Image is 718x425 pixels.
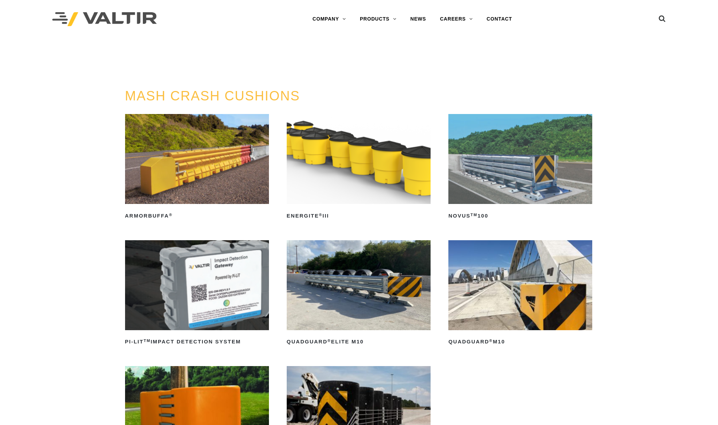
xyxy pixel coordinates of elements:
sup: ® [319,213,323,217]
a: CONTACT [480,12,519,26]
sup: ® [169,213,172,217]
sup: TM [471,213,478,217]
a: COMPANY [306,12,353,26]
a: CAREERS [433,12,480,26]
a: PRODUCTS [353,12,403,26]
a: NOVUSTM100 [448,114,592,221]
sup: ® [489,339,493,343]
img: Valtir [52,12,157,26]
sup: ® [327,339,331,343]
sup: TM [144,339,150,343]
h2: QuadGuard Elite M10 [287,336,431,348]
a: QuadGuard®M10 [448,240,592,348]
a: PI-LITTMImpact Detection System [125,240,269,348]
a: MASH CRASH CUSHIONS [125,89,300,103]
a: ArmorBuffa® [125,114,269,221]
a: QuadGuard®Elite M10 [287,240,431,348]
a: ENERGITE®III [287,114,431,221]
h2: PI-LIT Impact Detection System [125,336,269,348]
h2: ArmorBuffa [125,210,269,221]
h2: ENERGITE III [287,210,431,221]
h2: NOVUS 100 [448,210,592,221]
a: NEWS [403,12,433,26]
h2: QuadGuard M10 [448,336,592,348]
